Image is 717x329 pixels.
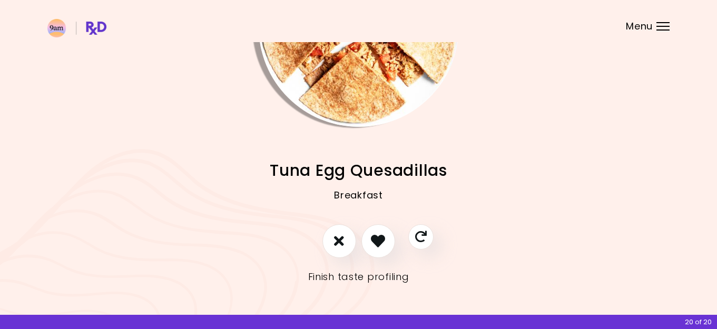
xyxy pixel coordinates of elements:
[408,224,434,250] button: Skip
[270,160,447,181] span: Tuna Egg Quesadillas
[626,22,653,31] span: Menu
[361,224,395,258] button: I like this recipe
[322,224,356,258] button: I don't like this recipe
[47,19,106,37] img: RxDiet
[308,268,409,285] a: Finish taste profiling
[47,182,670,224] div: Breakfast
